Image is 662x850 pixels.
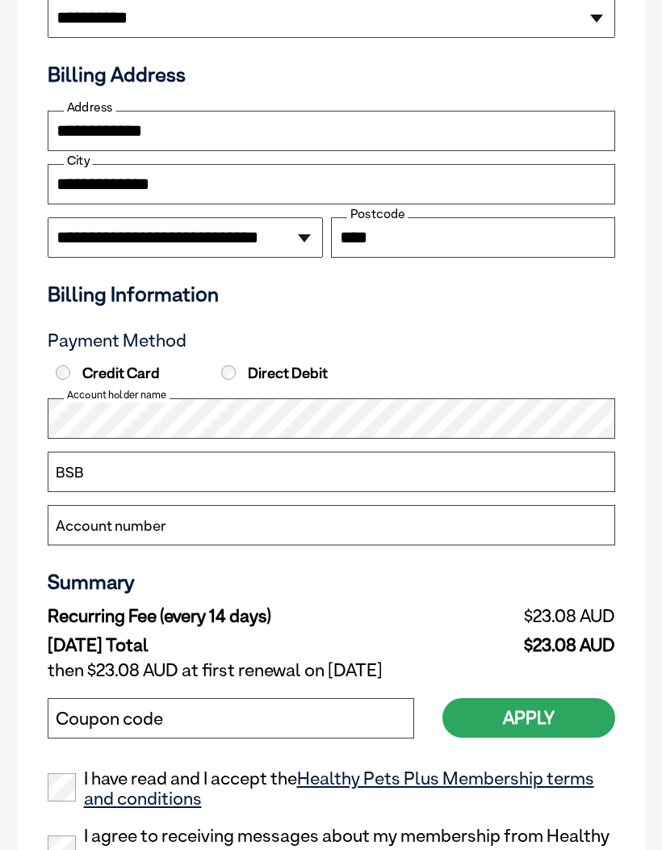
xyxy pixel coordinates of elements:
label: I have read and I accept the [48,768,615,810]
h3: Payment Method [48,330,615,351]
td: Recurring Fee (every 14 days) [48,602,448,631]
label: Coupon code [56,709,163,730]
label: Account holder name [64,388,170,402]
td: [DATE] Total [48,631,448,656]
label: Address [64,100,115,115]
h3: Billing Address [48,62,615,86]
button: Apply [442,698,615,738]
label: Direct Debit [217,364,379,382]
label: Account number [56,515,166,537]
label: BSB [56,462,84,483]
input: Direct Debit [221,365,236,380]
a: Healthy Pets Plus Membership terms and conditions [84,768,594,810]
label: Postcode [347,207,408,221]
label: Credit Card [52,364,214,382]
input: Credit Card [56,365,70,380]
td: $23.08 AUD [447,631,614,656]
td: $23.08 AUD [447,602,614,631]
label: City [64,154,93,168]
td: then $23.08 AUD at first renewal on [DATE] [48,656,615,685]
h3: Summary [48,570,615,594]
input: I have read and I accept theHealthy Pets Plus Membership terms and conditions [48,773,76,802]
h3: Billing Information [48,282,615,306]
